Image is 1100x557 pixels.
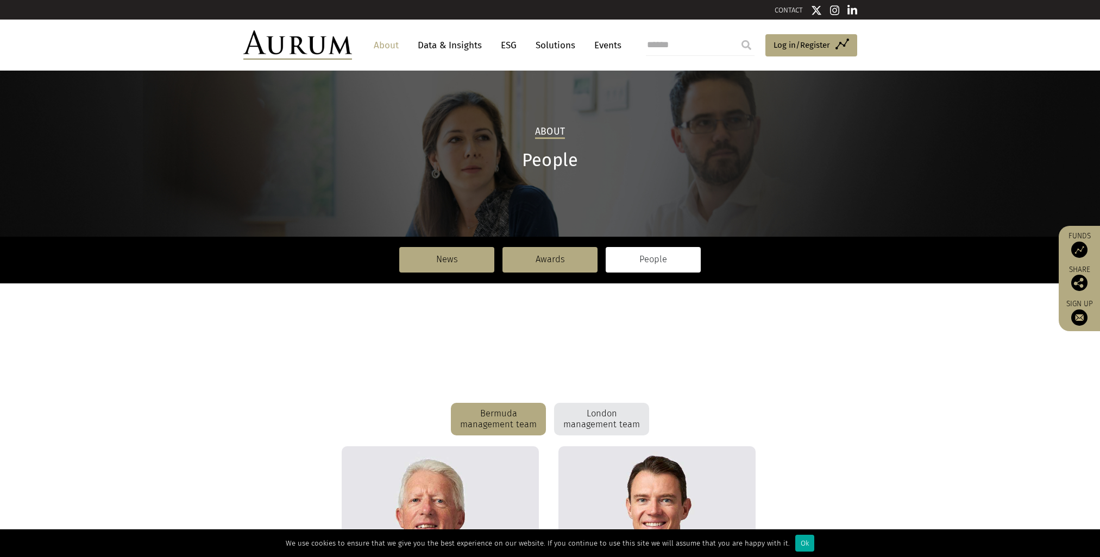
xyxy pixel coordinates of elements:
a: Solutions [530,35,581,55]
div: Share [1064,266,1095,291]
img: Instagram icon [830,5,840,16]
a: Awards [502,247,598,272]
a: Data & Insights [412,35,487,55]
a: CONTACT [775,6,803,14]
img: Sign up to our newsletter [1071,309,1088,326]
div: Ok [795,535,814,552]
img: Access Funds [1071,242,1088,258]
div: Bermuda management team [451,403,546,435]
img: Linkedin icon [847,5,857,16]
img: Share this post [1071,275,1088,291]
a: Events [589,35,621,55]
a: Log in/Register [765,34,857,57]
img: Aurum [243,30,352,60]
a: Sign up [1064,299,1095,326]
a: News [399,247,494,272]
a: People [606,247,701,272]
h2: About [535,126,565,139]
a: Funds [1064,231,1095,258]
a: About [368,35,404,55]
h1: People [243,150,857,171]
a: ESG [495,35,522,55]
div: London management team [554,403,649,435]
input: Submit [736,34,757,56]
span: Log in/Register [774,39,830,52]
img: Twitter icon [811,5,822,16]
